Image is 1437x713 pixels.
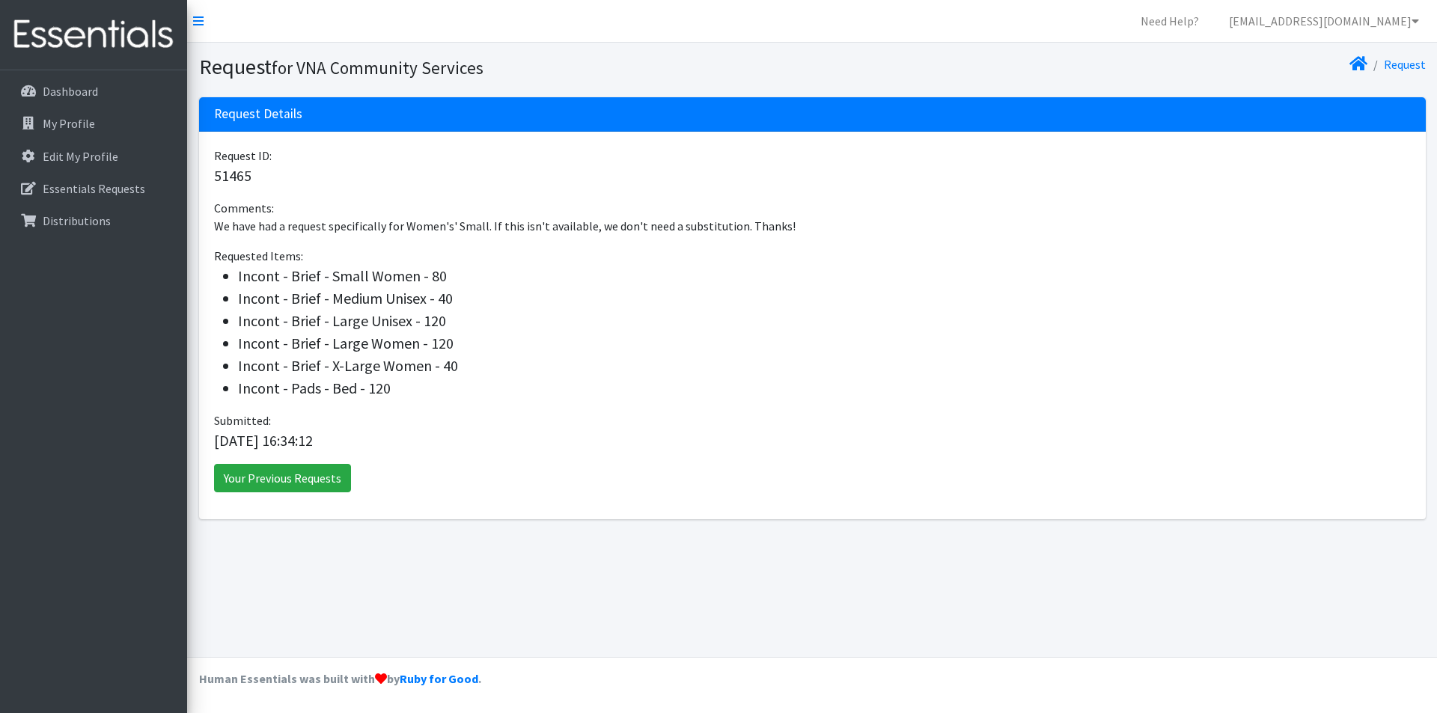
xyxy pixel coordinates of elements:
[199,671,481,686] strong: Human Essentials was built with by .
[214,217,1411,235] p: We have had a request specifically for Women's' Small. If this isn't available, we don't need a s...
[214,429,1411,452] p: [DATE] 16:34:12
[43,213,111,228] p: Distributions
[238,287,1411,310] li: Incont - Brief - Medium Unisex - 40
[238,377,1411,400] li: Incont - Pads - Bed - 120
[43,116,95,131] p: My Profile
[43,181,145,196] p: Essentials Requests
[238,265,1411,287] li: Incont - Brief - Small Women - 80
[43,84,98,99] p: Dashboard
[214,165,1411,187] p: 51465
[1129,6,1211,36] a: Need Help?
[272,57,483,79] small: for VNA Community Services
[6,206,181,236] a: Distributions
[214,464,351,492] a: Your Previous Requests
[43,149,118,164] p: Edit My Profile
[6,108,181,138] a: My Profile
[6,76,181,106] a: Dashboard
[238,332,1411,355] li: Incont - Brief - Large Women - 120
[238,355,1411,377] li: Incont - Brief - X-Large Women - 40
[1217,6,1431,36] a: [EMAIL_ADDRESS][DOMAIN_NAME]
[1384,57,1426,72] a: Request
[400,671,478,686] a: Ruby for Good
[214,148,272,163] span: Request ID:
[6,10,181,60] img: HumanEssentials
[238,310,1411,332] li: Incont - Brief - Large Unisex - 120
[6,174,181,204] a: Essentials Requests
[214,201,274,215] span: Comments:
[199,54,807,80] h1: Request
[214,413,271,428] span: Submitted:
[6,141,181,171] a: Edit My Profile
[214,106,302,122] h3: Request Details
[214,248,303,263] span: Requested Items:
